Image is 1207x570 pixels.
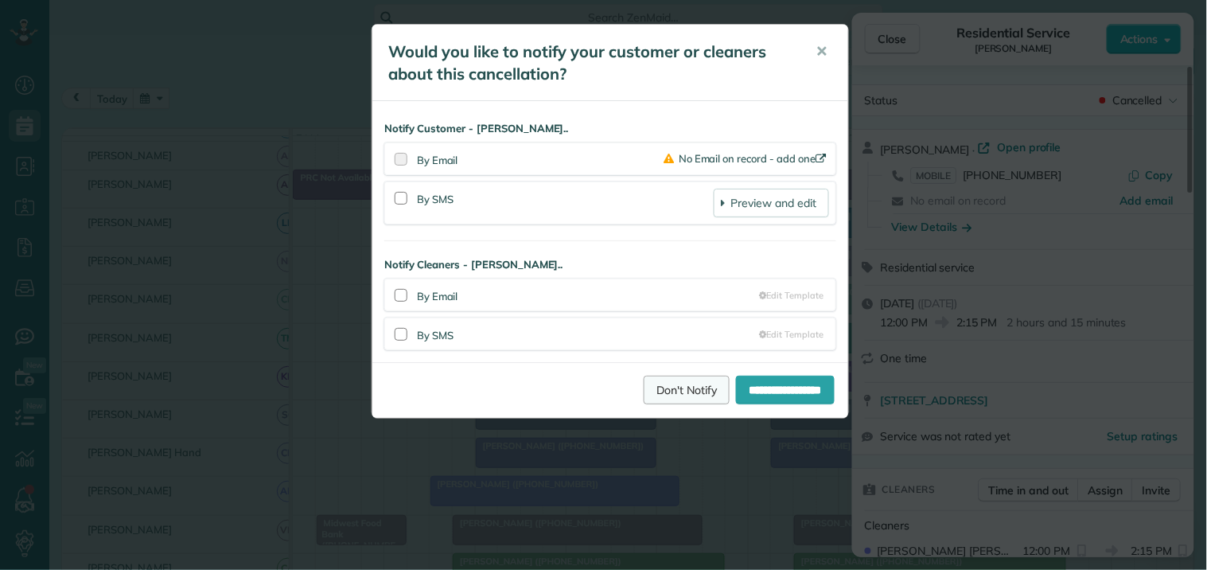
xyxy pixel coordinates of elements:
div: By SMS [417,189,714,217]
h5: Would you like to notify your customer or cleaners about this cancellation? [388,41,794,85]
strong: Notify Customer - [PERSON_NAME].. [384,121,836,136]
a: No Email on record - add one [664,152,829,165]
span: ✕ [816,42,828,61]
a: Edit Template [760,328,823,341]
a: Preview and edit [714,189,829,217]
div: By SMS [417,325,760,343]
strong: Notify Cleaners - [PERSON_NAME].. [384,257,836,272]
div: By Email [417,286,760,304]
a: Don't Notify [644,376,730,404]
div: By Email [417,153,664,168]
a: Edit Template [760,289,823,302]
